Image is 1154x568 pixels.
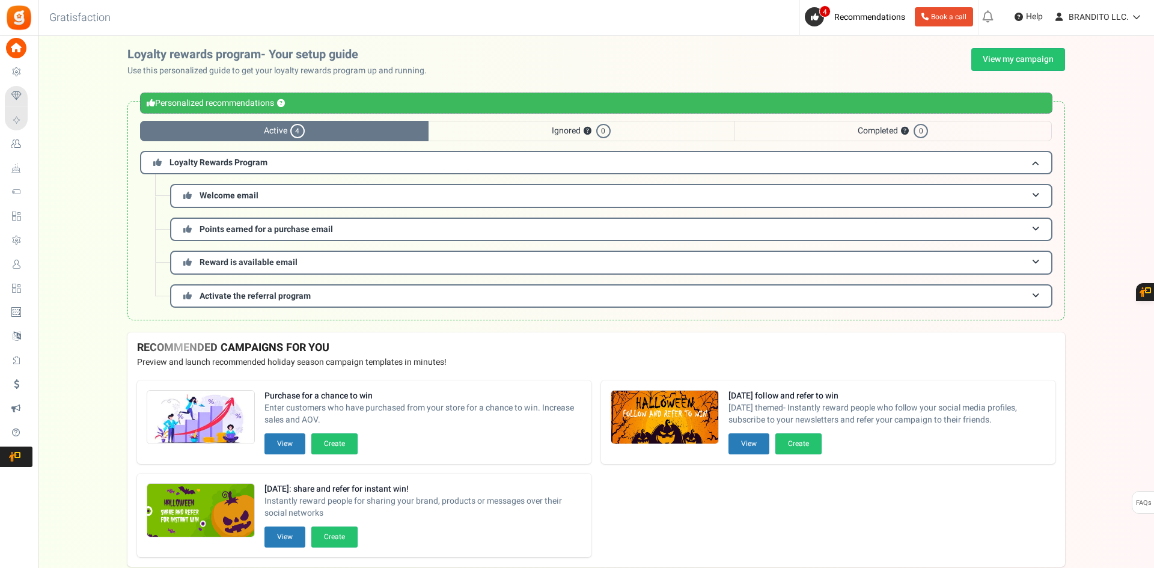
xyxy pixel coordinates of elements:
[5,4,32,31] img: Gratisfaction
[728,390,1046,402] strong: [DATE] follow and refer to win
[200,189,258,202] span: Welcome email
[775,433,822,454] button: Create
[36,6,124,30] h3: Gratisfaction
[914,124,928,138] span: 0
[169,156,267,169] span: Loyalty Rewards Program
[819,5,831,17] span: 4
[140,93,1052,114] div: Personalized recommendations
[584,127,591,135] button: ?
[728,402,1046,426] span: [DATE] themed- Instantly reward people who follow your social media profiles, subscribe to your n...
[1010,7,1048,26] a: Help
[290,124,305,138] span: 4
[834,11,905,23] span: Recommendations
[200,223,333,236] span: Points earned for a purchase email
[429,121,734,141] span: Ignored
[596,124,611,138] span: 0
[200,290,311,302] span: Activate the referral program
[200,256,298,269] span: Reward is available email
[127,48,436,61] h2: Loyalty rewards program- Your setup guide
[140,121,429,141] span: Active
[971,48,1065,71] a: View my campaign
[1023,11,1043,23] span: Help
[728,433,769,454] button: View
[147,391,254,445] img: Recommended Campaigns
[264,390,582,402] strong: Purchase for a chance to win
[264,433,305,454] button: View
[127,65,436,77] p: Use this personalized guide to get your loyalty rewards program up and running.
[915,7,973,26] a: Book a call
[805,7,910,26] a: 4 Recommendations
[264,483,582,495] strong: [DATE]: share and refer for instant win!
[1135,492,1152,515] span: FAQs
[611,391,718,445] img: Recommended Campaigns
[137,342,1055,354] h4: RECOMMENDED CAMPAIGNS FOR YOU
[137,356,1055,368] p: Preview and launch recommended holiday season campaign templates in minutes!
[734,121,1052,141] span: Completed
[264,527,305,548] button: View
[311,433,358,454] button: Create
[311,527,358,548] button: Create
[147,484,254,538] img: Recommended Campaigns
[264,402,582,426] span: Enter customers who have purchased from your store for a chance to win. Increase sales and AOV.
[264,495,582,519] span: Instantly reward people for sharing your brand, products or messages over their social networks
[901,127,909,135] button: ?
[277,100,285,108] button: ?
[1069,11,1129,23] span: BRANDITO LLC.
